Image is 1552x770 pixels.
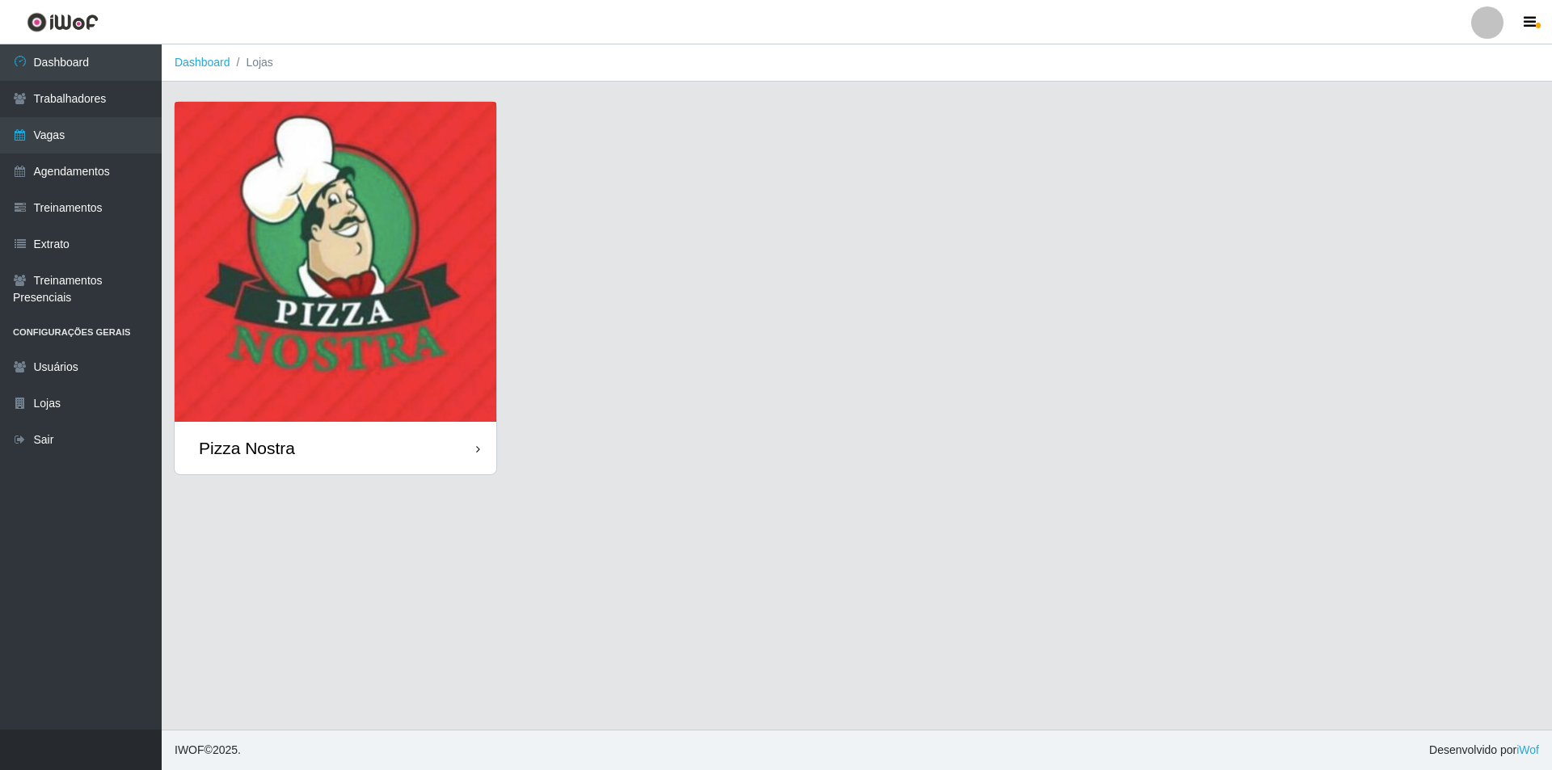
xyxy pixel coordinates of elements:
nav: breadcrumb [162,44,1552,82]
a: Pizza Nostra [175,102,496,474]
a: Dashboard [175,56,230,69]
div: Pizza Nostra [199,438,295,458]
span: Desenvolvido por [1429,742,1539,759]
img: CoreUI Logo [27,12,99,32]
span: © 2025 . [175,742,241,759]
li: Lojas [230,54,273,71]
span: IWOF [175,743,205,756]
img: cardImg [175,102,496,422]
a: iWof [1516,743,1539,756]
